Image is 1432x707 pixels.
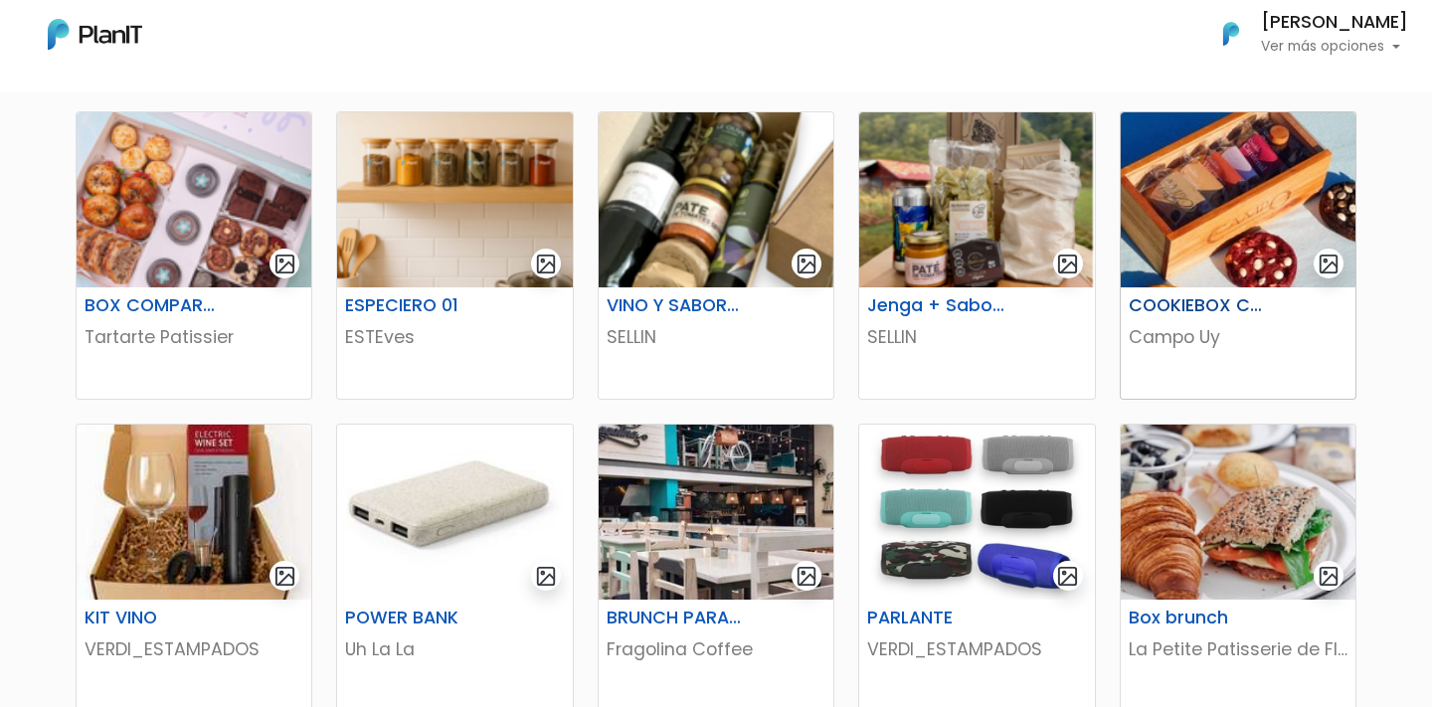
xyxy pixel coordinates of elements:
[73,295,235,316] h6: BOX COMPARTIR
[1121,425,1355,600] img: thumb_C62D151F-E902-4319-8710-2D2666BC3B46.jpeg
[48,19,142,50] img: PlanIt Logo
[1120,111,1356,400] a: gallery-light COOKIEBOX CAMPO Campo Uy
[76,111,312,400] a: gallery-light BOX COMPARTIR Tartarte Patissier
[535,565,558,588] img: gallery-light
[855,295,1017,316] h6: Jenga + Sabores
[336,111,573,400] a: gallery-light ESPECIERO 01 ESTEves
[1129,324,1347,350] p: Campo Uy
[1129,636,1347,662] p: La Petite Patisserie de Flor
[1117,295,1279,316] h6: COOKIEBOX CAMPO
[85,324,303,350] p: Tartarte Patissier
[73,608,235,628] h6: KIT VINO
[85,636,303,662] p: VERDI_ESTAMPADOS
[1117,608,1279,628] h6: Box brunch
[1197,8,1408,60] button: PlanIt Logo [PERSON_NAME] Ver más opciones
[607,636,825,662] p: Fragolina Coffee
[1056,253,1079,275] img: gallery-light
[333,295,495,316] h6: ESPECIERO 01
[273,253,296,275] img: gallery-light
[1261,40,1408,54] p: Ver más opciones
[77,425,311,600] img: thumb_WhatsApp_Image_2025-06-21_at_13.20.07.jpeg
[1209,12,1253,56] img: PlanIt Logo
[598,111,834,400] a: gallery-light VINO Y SABORES SELLIN
[595,295,757,316] h6: VINO Y SABORES
[607,324,825,350] p: SELLIN
[77,112,311,287] img: thumb_1000198675.jpg
[1318,565,1341,588] img: gallery-light
[858,111,1095,400] a: gallery-light Jenga + Sabores SELLIN
[345,324,564,350] p: ESTEves
[1056,565,1079,588] img: gallery-light
[867,636,1086,662] p: VERDI_ESTAMPADOS
[345,636,564,662] p: Uh La La
[1318,253,1341,275] img: gallery-light
[102,19,286,58] div: ¿Necesitás ayuda?
[535,253,558,275] img: gallery-light
[599,112,833,287] img: thumb_Captura_de_pantalla_2025-08-20_100142.png
[337,112,572,287] img: thumb_Captura_de_pantalla_2025-07-30_175358.png
[333,608,495,628] h6: POWER BANK
[595,608,757,628] h6: BRUNCH PARA 2
[796,565,818,588] img: gallery-light
[273,565,296,588] img: gallery-light
[1121,112,1355,287] img: thumb_WhatsApp_Image_2025-07-21_at_20.21.58.jpeg
[859,112,1094,287] img: thumb_686e9e4f7c7ae_20.png
[796,253,818,275] img: gallery-light
[859,425,1094,600] img: thumb_2000___2000-Photoroom_-_2024-09-26T150532.072.jpg
[599,425,833,600] img: thumb_WhatsApp_Image_2025-03-27_at_13.40.08.jpeg
[867,324,1086,350] p: SELLIN
[337,425,572,600] img: thumb_WhatsApp_Image_2025-06-21_at_11.38.19.jpeg
[855,608,1017,628] h6: PARLANTE
[1261,14,1408,32] h6: [PERSON_NAME]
